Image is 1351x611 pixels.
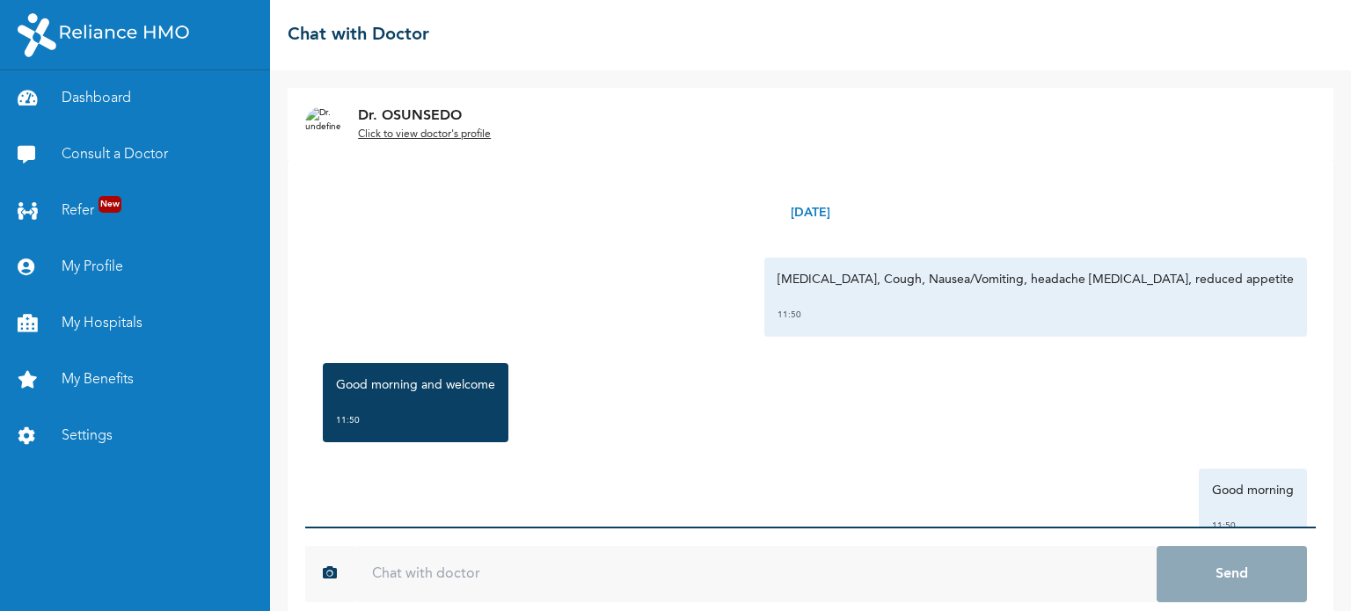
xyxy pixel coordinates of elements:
[1212,517,1294,535] div: 11:50
[358,105,491,127] p: Dr. OSUNSEDO
[791,204,830,222] p: [DATE]
[288,22,429,48] h2: Chat with Doctor
[1212,482,1294,499] p: Good morning
[1157,546,1307,602] button: Send
[778,271,1294,288] p: [MEDICAL_DATA], Cough, Nausea/Vomiting, headache [MEDICAL_DATA], reduced appetite
[305,106,340,142] img: Dr. undefined`
[18,13,189,57] img: RelianceHMO's Logo
[778,306,1294,324] div: 11:50
[358,129,491,140] u: Click to view doctor's profile
[336,376,495,394] p: Good morning and welcome
[99,196,121,213] span: New
[336,411,495,429] div: 11:50
[354,546,1157,602] input: Chat with doctor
